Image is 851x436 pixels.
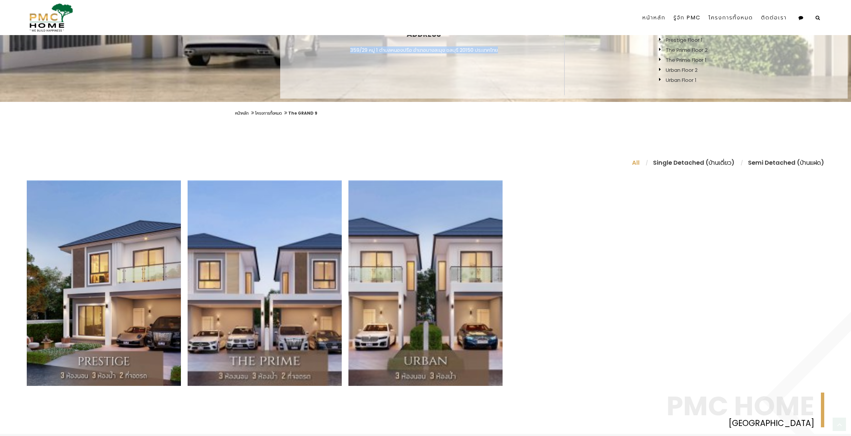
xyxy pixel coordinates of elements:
div: 359/29 หมู่ 1 ตำบลหนองปรือ อำเภอบางละมุง ชลบุรี 20150 ประเทศไทย [350,47,498,53]
a: Urban Floor 1 [666,77,697,84]
li: Semi Detached (บ้านแฝด) [741,158,824,167]
a: รู้จัก PMC [669,6,705,29]
img: pmc-logo [27,3,73,32]
a: Urban Floor 2 [666,66,698,74]
a: The GRAND 9 [288,110,317,116]
a: โครงการทั้งหมด [255,110,282,116]
strong: PMC Home [33,393,814,419]
span: [GEOGRAPHIC_DATA] [33,419,814,427]
li: All [625,158,646,167]
a: ติดต่อเรา [757,6,791,29]
a: Prestige Floor 1 [666,36,703,43]
a: The Prime Floor 2 [666,46,708,53]
li: Single Detached (บ้านเดี่ยว) [646,158,741,167]
a: โครงการทั้งหมด [705,6,757,29]
h2: Address [350,30,498,38]
a: หน้าหลัก [638,6,669,29]
a: The Prime Floor 1 [666,56,707,63]
a: หน้าหลัก [235,110,249,116]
